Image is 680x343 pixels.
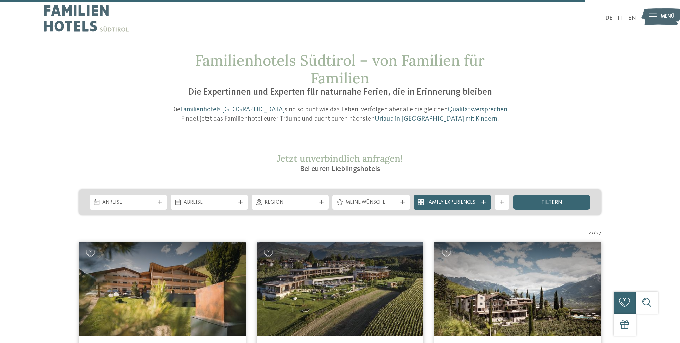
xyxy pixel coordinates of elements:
[79,242,246,336] img: Aktiv & Familienhotel Adlernest ****
[596,230,601,237] span: 27
[618,15,623,21] a: IT
[300,165,380,173] span: Bei euren Lieblingshotels
[661,13,674,20] span: Menü
[541,200,562,206] span: filtern
[605,15,612,21] a: DE
[165,105,515,124] p: Die sind so bunt wie das Leben, verfolgen aber alle die gleichen . Findet jetzt das Familienhotel...
[346,199,397,206] span: Meine Wünsche
[195,51,485,87] span: Familienhotels Südtirol – von Familien für Familien
[180,106,285,113] a: Familienhotels [GEOGRAPHIC_DATA]
[588,230,594,237] span: 27
[265,199,316,206] span: Region
[102,199,154,206] span: Anreise
[188,88,492,97] span: Die Expertinnen und Experten für naturnahe Ferien, die in Erinnerung bleiben
[257,242,423,336] img: Familienhotels gesucht? Hier findet ihr die besten!
[426,199,478,206] span: Family Experiences
[375,116,497,122] a: Urlaub in [GEOGRAPHIC_DATA] mit Kindern
[594,230,596,237] span: /
[628,15,636,21] a: EN
[184,199,235,206] span: Abreise
[448,106,507,113] a: Qualitätsversprechen
[434,242,601,336] img: Familienhotels gesucht? Hier findet ihr die besten!
[277,152,403,164] span: Jetzt unverbindlich anfragen!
